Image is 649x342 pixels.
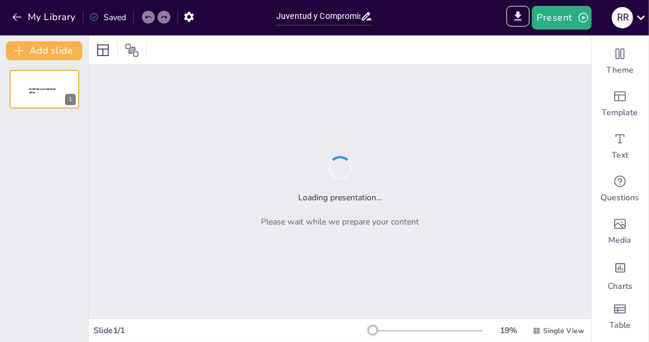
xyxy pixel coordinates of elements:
[6,41,82,60] button: Add slide
[506,6,529,30] span: Export to PowerPoint
[612,149,628,161] span: Text
[261,216,419,228] p: Please wait while we prepare your content
[601,192,640,204] span: Questions
[592,168,648,210] div: Get real-time input from your audience
[602,107,638,119] span: Template
[606,64,634,76] span: Theme
[608,281,632,292] span: Charts
[592,253,648,295] div: Add charts and graphs
[276,8,360,25] input: Insert title
[609,234,632,246] span: Media
[89,11,126,24] div: Saved
[93,41,112,60] div: Layout
[543,325,584,336] span: Single View
[9,70,79,109] div: 1
[125,43,139,57] span: Position
[592,83,648,125] div: Add ready made slides
[495,324,523,337] div: 19 %
[532,6,591,30] button: Present
[93,324,369,337] div: Slide 1 / 1
[612,7,633,28] div: R R
[29,87,56,94] span: Sendsteps presentation editor
[9,8,80,27] button: My Library
[65,94,76,105] div: 1
[592,210,648,253] div: Add images, graphics, shapes or video
[298,191,382,204] h2: Loading presentation...
[592,40,648,83] div: Change the overall theme
[592,125,648,168] div: Add text boxes
[612,6,633,30] button: R R
[609,320,631,331] span: Table
[592,295,648,338] div: Add a table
